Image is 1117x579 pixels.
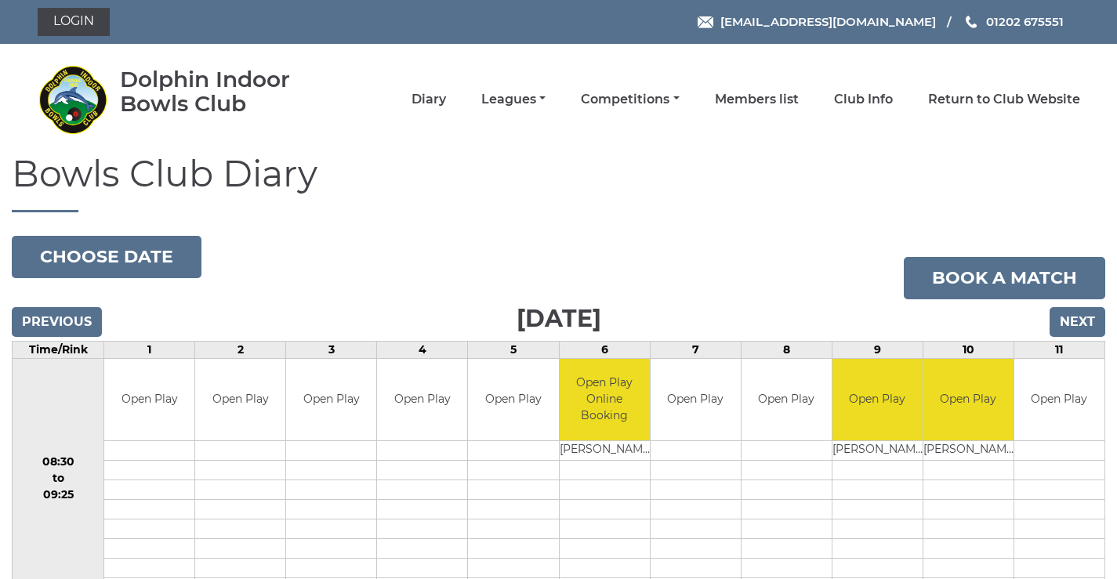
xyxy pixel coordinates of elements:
[698,16,713,28] img: Email
[286,359,376,441] td: Open Play
[559,341,650,358] td: 6
[377,341,468,358] td: 4
[120,67,335,116] div: Dolphin Indoor Bowls Club
[720,14,936,29] span: [EMAIL_ADDRESS][DOMAIN_NAME]
[38,8,110,36] a: Login
[834,91,893,108] a: Club Info
[581,91,679,108] a: Competitions
[923,359,1014,441] td: Open Play
[104,341,195,358] td: 1
[904,257,1105,299] a: Book a match
[923,341,1014,358] td: 10
[195,359,285,441] td: Open Play
[650,341,741,358] td: 7
[468,341,559,358] td: 5
[963,13,1064,31] a: Phone us 01202 675551
[742,359,832,441] td: Open Play
[986,14,1064,29] span: 01202 675551
[12,236,201,278] button: Choose date
[481,91,546,108] a: Leagues
[13,341,104,358] td: Time/Rink
[1014,359,1104,441] td: Open Play
[832,441,923,461] td: [PERSON_NAME]
[832,341,923,358] td: 9
[715,91,799,108] a: Members list
[1050,307,1105,337] input: Next
[966,16,977,28] img: Phone us
[12,307,102,337] input: Previous
[560,359,650,441] td: Open Play Online Booking
[412,91,446,108] a: Diary
[12,154,1105,212] h1: Bowls Club Diary
[741,341,832,358] td: 8
[286,341,377,358] td: 3
[195,341,286,358] td: 2
[1014,341,1104,358] td: 11
[468,359,558,441] td: Open Play
[832,359,923,441] td: Open Play
[104,359,194,441] td: Open Play
[377,359,467,441] td: Open Play
[928,91,1080,108] a: Return to Club Website
[651,359,741,441] td: Open Play
[38,64,108,135] img: Dolphin Indoor Bowls Club
[560,441,650,461] td: [PERSON_NAME]
[698,13,936,31] a: Email [EMAIL_ADDRESS][DOMAIN_NAME]
[923,441,1014,461] td: [PERSON_NAME]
